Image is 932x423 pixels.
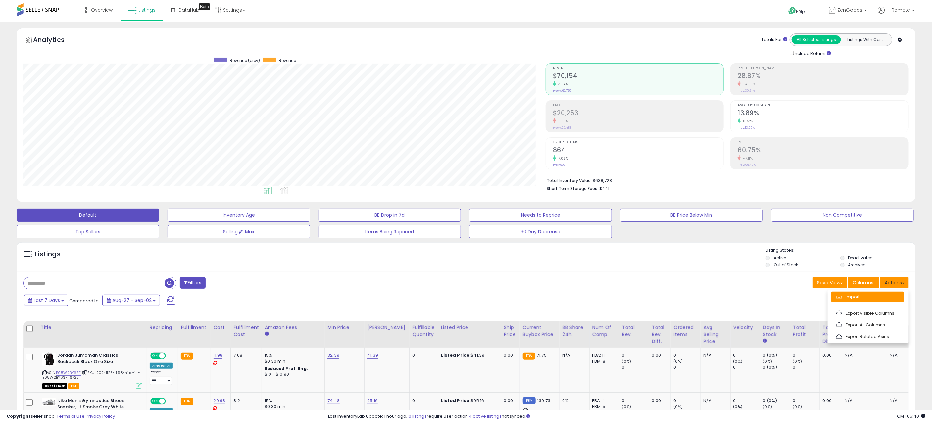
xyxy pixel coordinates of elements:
[733,404,743,409] small: (0%)
[441,324,498,331] div: Listed Price
[793,404,802,409] small: (0%)
[848,277,879,288] button: Columns
[56,370,81,376] a: B08W2BY6SF
[592,352,614,358] div: FBA: 11
[265,358,319,364] div: $0.30 min
[793,352,820,358] div: 0
[788,7,796,15] i: Get Help
[622,359,631,364] small: (0%)
[592,398,614,404] div: FBA: 4
[547,176,904,184] li: $638,728
[553,126,571,130] small: Prev: $20,488
[553,89,571,93] small: Prev: $67,757
[24,295,68,306] button: Last 7 Days
[42,352,142,388] div: ASIN:
[57,398,138,418] b: Nike Men's Gymnastics Shoes Sneaker, Lt Smoke Grey White Photon Dust White, 9.5
[165,399,175,404] span: OFF
[674,404,683,409] small: (0%)
[897,413,925,419] span: 2025-09-10 05:40 GMT
[504,352,515,358] div: 0.00
[763,398,790,404] div: 0 (0%)
[823,352,837,358] div: 0.00
[265,352,319,358] div: 15%
[890,398,912,404] div: N/A
[556,82,568,87] small: 3.54%
[674,398,701,404] div: 0
[367,324,407,331] div: [PERSON_NAME]
[652,324,668,345] div: Total Rev. Diff.
[831,320,904,330] a: Export All Columns
[265,366,308,371] b: Reduced Prof. Rng.
[674,324,698,338] div: Ordered Items
[265,331,269,337] small: Amazon Fees.
[265,324,322,331] div: Amazon Fees
[793,324,817,338] div: Total Profit
[831,292,904,302] a: Import
[279,58,296,63] span: Revenue
[738,109,908,118] h2: 13.89%
[150,408,173,414] div: Amazon AI
[233,324,259,338] div: Fulfillment Cost
[412,398,433,404] div: 0
[547,186,598,191] b: Short Term Storage Fees:
[523,397,536,404] small: FBM
[738,104,908,107] span: Avg. Buybox Share
[41,324,144,331] div: Title
[592,404,614,410] div: FBM: 5
[181,324,208,331] div: Fulfillment
[233,398,257,404] div: 8.2
[112,297,152,304] span: Aug-27 - Sep-02
[831,308,904,318] a: Export Visible Columns
[704,352,725,358] div: N/A
[741,156,753,161] small: -7.11%
[733,324,758,331] div: Velocity
[68,383,79,389] span: FBA
[441,352,496,358] div: $41.39
[880,277,909,288] button: Actions
[878,7,915,22] a: Hi Remote
[537,398,550,404] span: 139.73
[523,352,535,360] small: FBA
[763,359,772,364] small: (0%)
[733,364,760,370] div: 0
[622,398,649,404] div: 0
[57,413,85,419] a: Terms of Use
[327,398,340,404] a: 74.48
[150,370,173,385] div: Preset:
[704,324,728,345] div: Avg Selling Price
[738,163,756,167] small: Prev: 65.40%
[553,163,565,167] small: Prev: 807
[7,413,31,419] strong: Copyright
[553,67,724,70] span: Revenue
[69,298,100,304] span: Compared to:
[165,353,175,359] span: OFF
[504,324,517,338] div: Ship Price
[441,352,471,358] b: Listed Price:
[181,352,193,360] small: FBA
[556,156,568,161] small: 7.06%
[233,352,257,358] div: 7.08
[35,250,61,259] h5: Listings
[813,277,847,288] button: Save View
[622,352,649,358] div: 0
[738,89,755,93] small: Prev: 30.24%
[327,352,339,359] a: 32.39
[441,398,496,404] div: $95.16
[793,398,820,404] div: 0
[441,398,471,404] b: Listed Price:
[168,225,310,238] button: Selling @ Max
[738,146,908,155] h2: 60.75%
[102,295,160,306] button: Aug-27 - Sep-02
[763,324,787,338] div: Days In Stock
[553,72,724,81] h2: $70,154
[265,404,319,410] div: $0.30 min
[230,58,260,63] span: Revenue (prev)
[327,324,362,331] div: Min Price
[771,209,914,222] button: Non Competitive
[845,398,882,404] div: N/A
[42,370,140,380] span: | SKU: 20241125-11.98-nike-js-B08W2BY6SF-6725
[733,398,760,404] div: 0
[553,109,724,118] h2: $20,253
[853,279,873,286] span: Columns
[367,398,378,404] a: 95.16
